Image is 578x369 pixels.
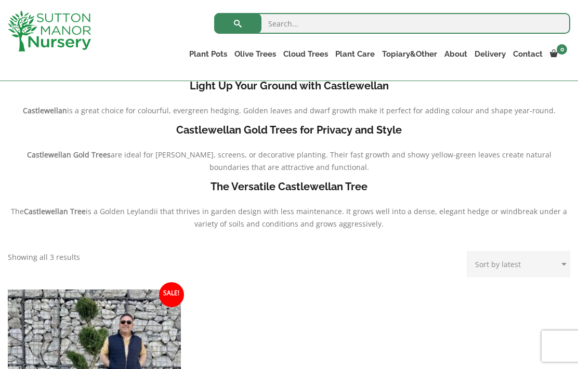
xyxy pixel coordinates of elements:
[23,106,67,115] b: Castlewellan
[509,47,546,61] a: Contact
[190,80,389,92] b: Light Up Your Ground with Castlewellan
[11,206,24,216] span: The
[67,106,556,115] span: is a great choice for colourful, evergreen hedging. Golden leaves and dwarf growth make it perfec...
[86,206,567,229] span: is a Golden Leylandii that thrives in garden design with less maintenance. It grows well into a d...
[378,47,441,61] a: Topiary&Other
[471,47,509,61] a: Delivery
[441,47,471,61] a: About
[214,13,570,34] input: Search...
[176,124,402,136] b: Castlewellan Gold Trees for Privacy and Style
[211,180,367,193] b: The Versatile Castlewellan Tree
[159,282,184,307] span: Sale!
[231,47,280,61] a: Olive Trees
[332,47,378,61] a: Plant Care
[8,251,80,263] p: Showing all 3 results
[280,47,332,61] a: Cloud Trees
[557,44,567,55] span: 0
[27,150,111,160] b: Castlewellan Gold Trees
[111,150,551,172] span: are ideal for [PERSON_NAME], screens, or decorative planting. Their fast growth and showy yellow-...
[467,251,570,277] select: Shop order
[546,47,570,61] a: 0
[186,47,231,61] a: Plant Pots
[8,10,91,51] img: logo
[24,206,86,216] b: Castlewellan Tree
